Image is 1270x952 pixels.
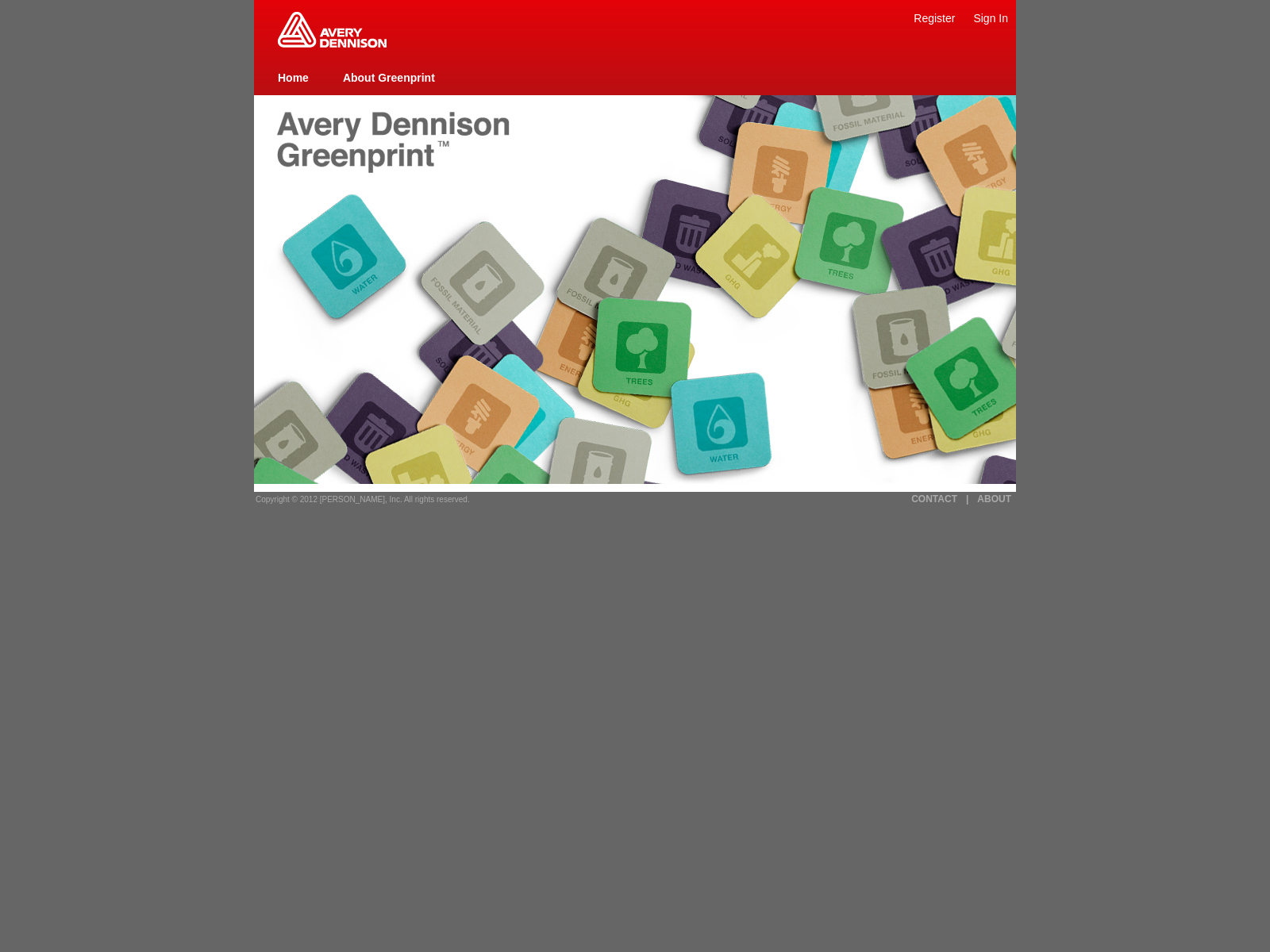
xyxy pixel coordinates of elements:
a: | [966,493,968,505]
a: Home [278,71,309,84]
span: Copyright © 2012 [PERSON_NAME], Inc. All rights reserved. [256,495,470,504]
a: Register [914,12,955,25]
img: Home [278,12,387,48]
a: Greenprint [278,40,387,49]
a: About Greenprint [343,71,435,84]
a: ABOUT [977,493,1011,505]
a: Sign In [973,12,1008,25]
a: CONTACT [911,493,957,505]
